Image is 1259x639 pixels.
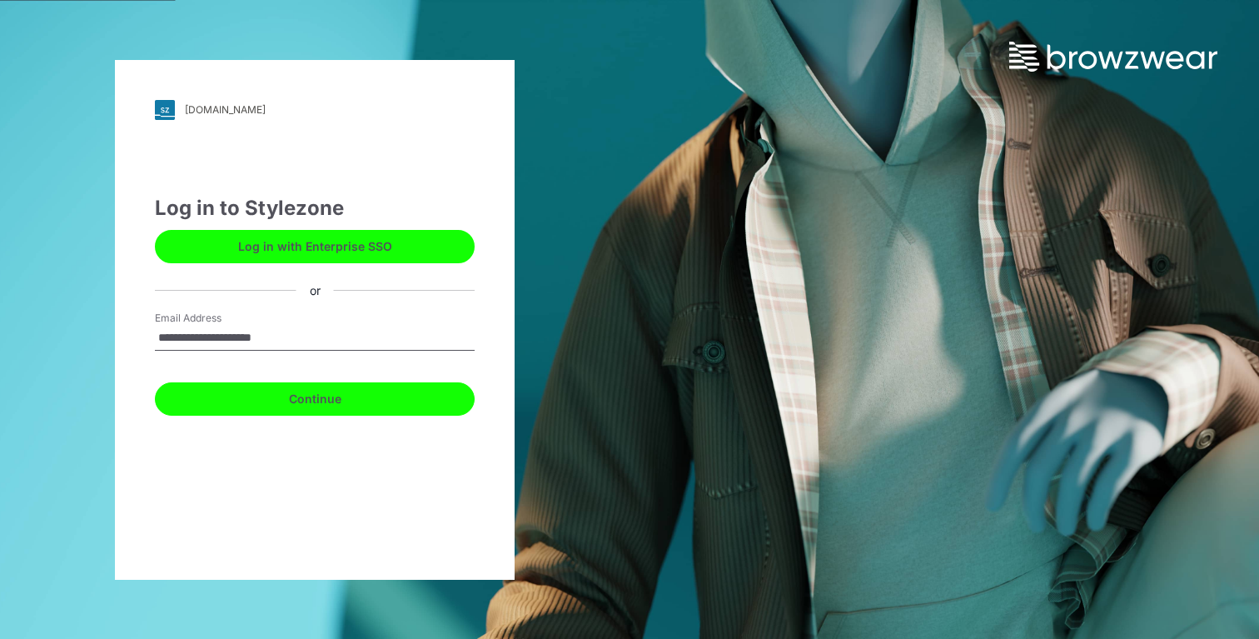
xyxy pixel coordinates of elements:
[1009,42,1217,72] img: browzwear-logo.73288ffb.svg
[155,193,475,223] div: Log in to Stylezone
[155,100,175,120] img: svg+xml;base64,PHN2ZyB3aWR0aD0iMjgiIGhlaWdodD0iMjgiIHZpZXdCb3g9IjAgMCAyOCAyOCIgZmlsbD0ibm9uZSIgeG...
[185,103,266,116] div: [DOMAIN_NAME]
[155,100,475,120] a: [DOMAIN_NAME]
[155,230,475,263] button: Log in with Enterprise SSO
[296,282,334,299] div: or
[155,382,475,416] button: Continue
[155,311,271,326] label: Email Address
